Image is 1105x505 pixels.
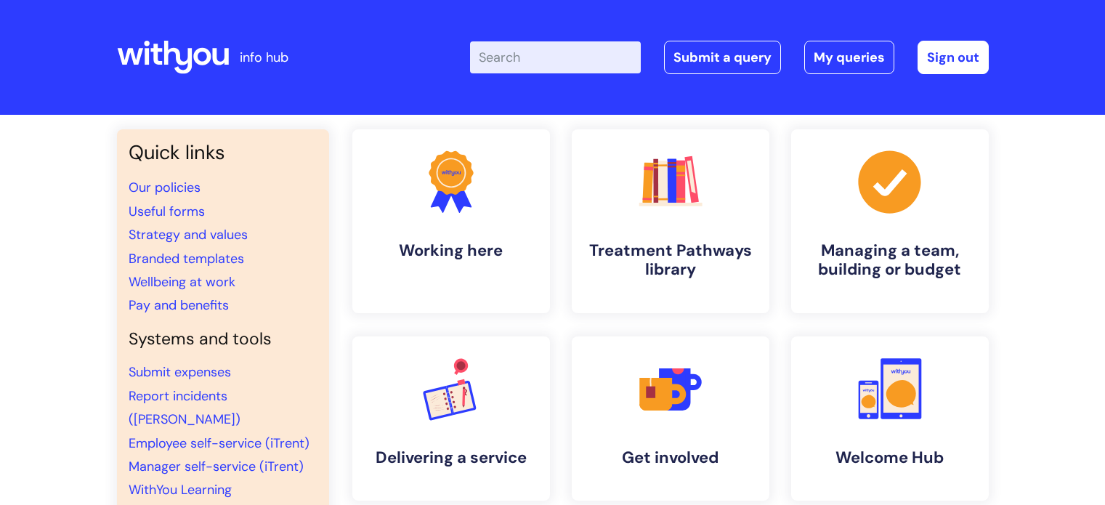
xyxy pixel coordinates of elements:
a: Working here [352,129,550,313]
h4: Working here [364,241,538,260]
h4: Delivering a service [364,448,538,467]
a: Managing a team, building or budget [791,129,989,313]
a: Pay and benefits [129,296,229,314]
a: Submit expenses [129,363,231,381]
input: Search [470,41,641,73]
a: Manager self-service (iTrent) [129,458,304,475]
a: Branded templates [129,250,244,267]
a: Sign out [918,41,989,74]
h3: Quick links [129,141,317,164]
a: Useful forms [129,203,205,220]
h4: Treatment Pathways library [583,241,758,280]
a: Report incidents ([PERSON_NAME]) [129,387,240,428]
a: My queries [804,41,894,74]
h4: Managing a team, building or budget [803,241,977,280]
a: Delivering a service [352,336,550,501]
a: WithYou Learning [129,481,232,498]
a: Submit a query [664,41,781,74]
div: | - [470,41,989,74]
a: Wellbeing at work [129,273,235,291]
a: Treatment Pathways library [572,129,769,313]
h4: Systems and tools [129,329,317,350]
p: info hub [240,46,288,69]
a: Our policies [129,179,201,196]
a: Get involved [572,336,769,501]
a: Strategy and values [129,226,248,243]
h4: Welcome Hub [803,448,977,467]
a: Welcome Hub [791,336,989,501]
a: Employee self-service (iTrent) [129,435,309,452]
h4: Get involved [583,448,758,467]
